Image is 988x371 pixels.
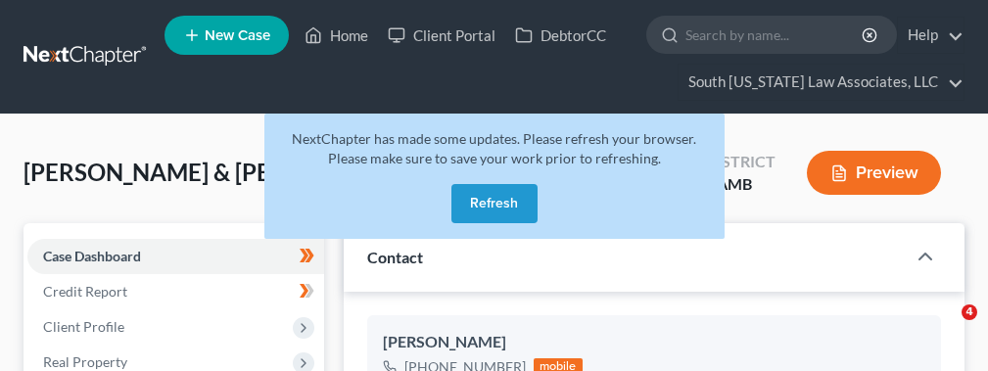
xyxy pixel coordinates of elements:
[705,173,776,196] div: GAMB
[27,239,324,274] a: Case Dashboard
[205,28,270,43] span: New Case
[898,18,964,53] a: Help
[807,151,941,195] button: Preview
[43,248,141,264] span: Case Dashboard
[367,248,423,266] span: Contact
[295,18,378,53] a: Home
[43,318,124,335] span: Client Profile
[505,18,616,53] a: DebtorCC
[43,353,127,370] span: Real Property
[292,130,696,166] span: NextChapter has made some updates. Please refresh your browser. Please make sure to save your wor...
[962,304,977,320] span: 4
[705,151,776,173] div: District
[685,17,865,53] input: Search by name...
[27,274,324,309] a: Credit Report
[921,304,968,351] iframe: Intercom live chat
[383,331,925,354] div: [PERSON_NAME]
[378,18,505,53] a: Client Portal
[43,283,127,300] span: Credit Report
[679,65,964,100] a: South [US_STATE] Law Associates, LLC
[24,158,420,186] span: [PERSON_NAME] & [PERSON_NAME]
[451,184,538,223] button: Refresh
